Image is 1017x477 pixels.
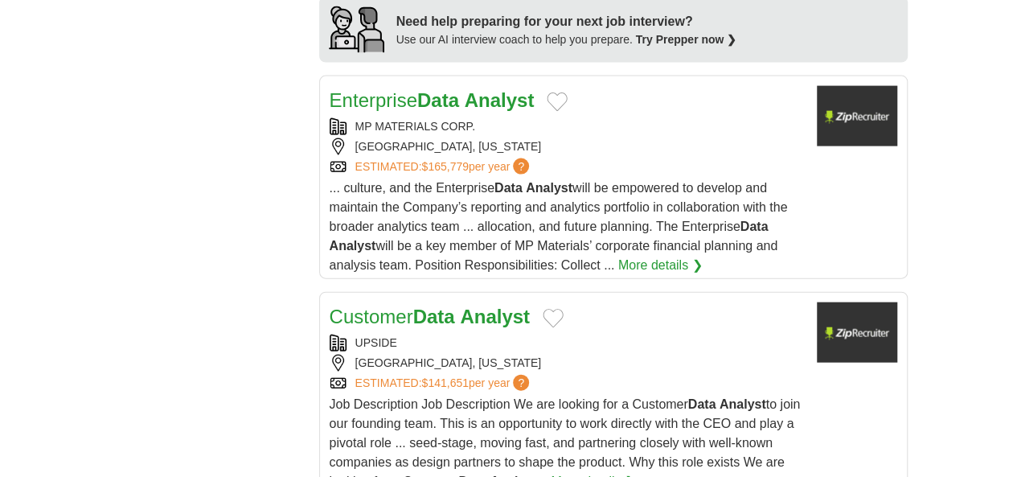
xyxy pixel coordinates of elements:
div: UPSIDE [330,335,804,352]
a: ESTIMATED:$141,651per year? [355,375,533,392]
a: More details ❯ [618,256,703,275]
strong: Analyst [720,397,766,411]
a: Try Prepper now ❯ [636,33,737,46]
span: ? [513,158,529,175]
div: [GEOGRAPHIC_DATA], [US_STATE] [330,138,804,155]
div: Use our AI interview coach to help you prepare. [396,31,737,48]
span: $141,651 [421,376,468,389]
div: MP MATERIALS CORP. [330,118,804,135]
strong: Data [494,181,523,195]
strong: Data [417,89,459,111]
span: $165,779 [421,160,468,173]
img: Company logo [817,302,897,363]
button: Add to favorite jobs [547,93,568,112]
div: [GEOGRAPHIC_DATA], [US_STATE] [330,355,804,372]
span: ? [513,375,529,391]
div: Need help preparing for your next job interview? [396,12,737,31]
strong: Data [688,397,716,411]
strong: Analyst [330,239,376,253]
strong: Analyst [460,306,530,327]
strong: Analyst [465,89,535,111]
strong: Data [740,220,769,233]
button: Add to favorite jobs [543,309,564,328]
a: CustomerData Analyst [330,306,530,327]
a: ESTIMATED:$165,779per year? [355,158,533,175]
img: Company logo [817,86,897,146]
strong: Data [413,306,455,327]
a: EnterpriseData Analyst [330,89,535,111]
span: ... culture, and the Enterprise will be empowered to develop and maintain the Company’s reporting... [330,181,788,272]
strong: Analyst [526,181,572,195]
